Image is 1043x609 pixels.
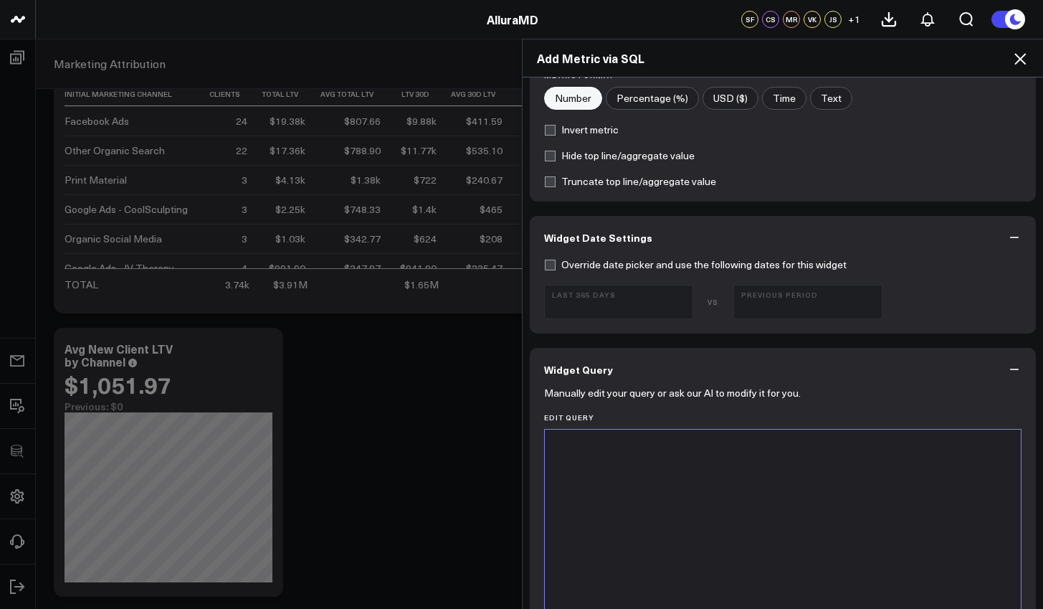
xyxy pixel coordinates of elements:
[544,176,716,187] label: Truncate top line/aggregate value
[544,232,652,243] span: Widget Date Settings
[487,11,538,27] a: AlluraMD
[824,11,842,28] div: JS
[845,11,862,28] button: +1
[703,87,758,110] label: USD ($)
[848,14,860,24] span: + 1
[741,291,875,299] b: Previous Period
[544,413,1022,422] label: Edit Query
[544,124,619,136] label: Invert metric
[544,71,1022,80] label: Metric Format*
[762,11,779,28] div: CS
[700,298,726,306] div: VS
[530,216,1037,259] button: Widget Date Settings
[783,11,800,28] div: MR
[544,150,695,161] label: Hide top line/aggregate value
[810,87,852,110] label: Text
[544,387,801,399] p: Manually edit your query or ask our AI to modify it for you.
[762,87,806,110] label: Time
[544,285,693,319] button: Last 365 Days
[606,87,699,110] label: Percentage (%)
[733,285,882,319] button: Previous Period
[544,87,602,110] label: Number
[537,50,1029,66] h2: Add Metric via SQL
[804,11,821,28] div: VK
[530,348,1037,391] button: Widget Query
[544,259,847,270] label: Override date picker and use the following dates for this widget
[741,11,758,28] div: SF
[552,291,685,299] b: Last 365 Days
[544,364,613,375] span: Widget Query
